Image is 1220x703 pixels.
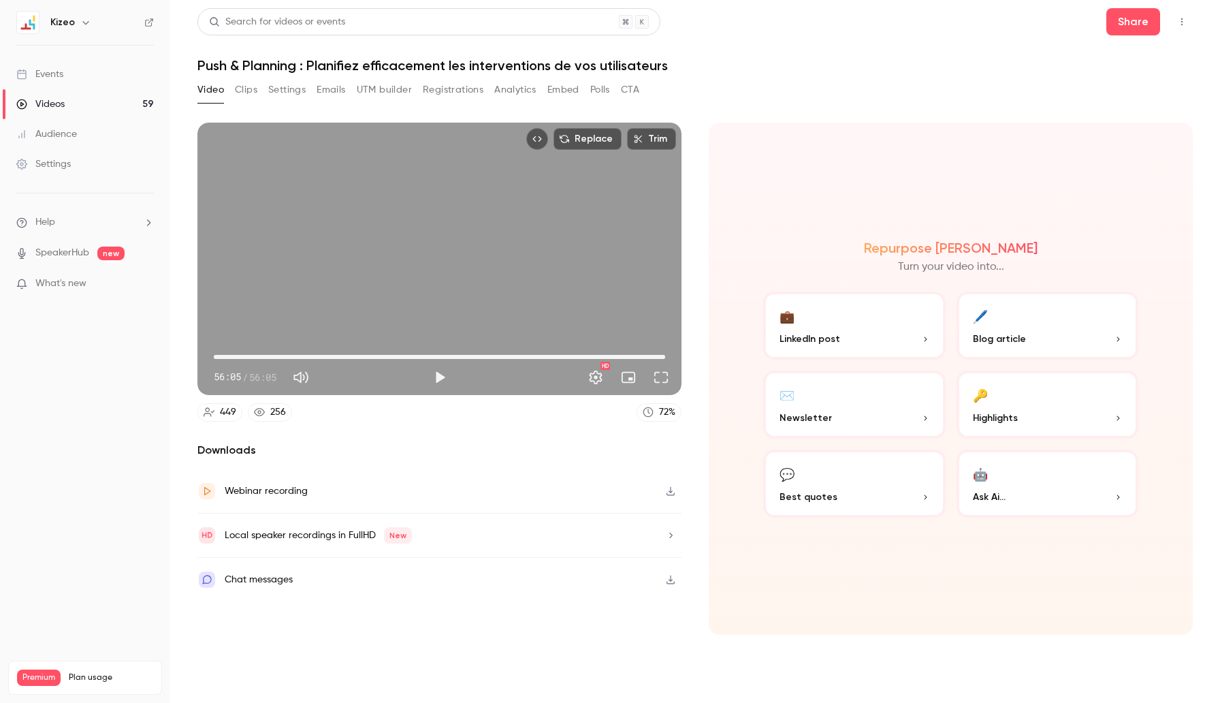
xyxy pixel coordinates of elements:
[553,128,622,150] button: Replace
[780,384,794,405] div: ✉️
[659,405,675,420] div: 72 %
[16,67,63,81] div: Events
[526,128,548,150] button: Embed video
[898,259,1004,275] p: Turn your video into...
[621,79,639,101] button: CTA
[957,450,1139,518] button: 🤖Ask Ai...
[317,79,345,101] button: Emails
[197,79,224,101] button: Video
[1106,8,1160,35] button: Share
[17,12,39,33] img: Kizeo
[35,246,89,260] a: SpeakerHub
[1171,11,1193,33] button: Top Bar Actions
[547,79,579,101] button: Embed
[270,405,286,420] div: 256
[235,79,257,101] button: Clips
[780,411,832,425] span: Newsletter
[16,215,154,230] li: help-dropdown-opener
[615,364,642,391] button: Turn on miniplayer
[957,292,1139,360] button: 🖊️Blog article
[973,305,988,326] div: 🖊️
[35,277,86,291] span: What's new
[287,364,315,391] button: Mute
[973,463,988,484] div: 🤖
[357,79,412,101] button: UTM builder
[214,370,241,384] span: 56:05
[197,403,242,422] a: 449
[214,370,276,384] div: 56:05
[16,97,65,111] div: Videos
[16,157,71,171] div: Settings
[582,364,609,391] button: Settings
[249,370,276,384] span: 56:05
[780,305,794,326] div: 💼
[864,240,1038,256] h2: Repurpose [PERSON_NAME]
[50,16,75,29] h6: Kizeo
[197,442,681,458] h2: Downloads
[600,362,610,370] div: HD
[209,15,345,29] div: Search for videos or events
[138,278,154,290] iframe: Noticeable Trigger
[590,79,610,101] button: Polls
[973,384,988,405] div: 🔑
[647,364,675,391] button: Full screen
[35,215,55,230] span: Help
[248,403,292,422] a: 256
[423,79,483,101] button: Registrations
[973,332,1026,346] span: Blog article
[225,572,293,588] div: Chat messages
[268,79,306,101] button: Settings
[16,127,77,141] div: Audience
[627,128,676,150] button: Trim
[17,670,61,686] span: Premium
[780,463,794,484] div: 💬
[973,411,1018,425] span: Highlights
[763,292,946,360] button: 💼LinkedIn post
[69,672,153,683] span: Plan usage
[225,483,308,499] div: Webinar recording
[763,371,946,439] button: ✉️Newsletter
[494,79,536,101] button: Analytics
[426,364,453,391] button: Play
[780,490,837,504] span: Best quotes
[637,403,681,422] a: 72%
[384,527,412,544] span: New
[97,247,125,260] span: new
[957,371,1139,439] button: 🔑Highlights
[780,332,840,346] span: LinkedIn post
[197,57,1193,74] h1: Push & Planning : Planifiez efficacement les interventions de vos utilisateurs
[220,405,236,420] div: 449
[225,527,412,544] div: Local speaker recordings in FullHD
[242,370,248,384] span: /
[973,490,1006,504] span: Ask Ai...
[763,450,946,518] button: 💬Best quotes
